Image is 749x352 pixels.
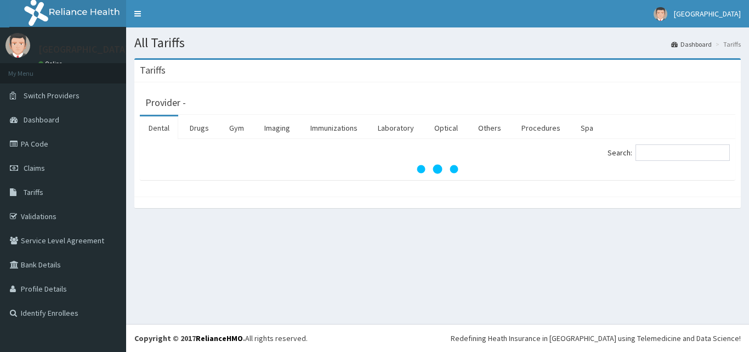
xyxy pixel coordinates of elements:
[140,65,166,75] h3: Tariffs
[24,163,45,173] span: Claims
[674,9,741,19] span: [GEOGRAPHIC_DATA]
[256,116,299,139] a: Imaging
[469,116,510,139] a: Others
[196,333,243,343] a: RelianceHMO
[24,91,80,100] span: Switch Providers
[181,116,218,139] a: Drugs
[369,116,423,139] a: Laboratory
[126,324,749,352] footer: All rights reserved.
[302,116,366,139] a: Immunizations
[38,44,129,54] p: [GEOGRAPHIC_DATA]
[451,333,741,344] div: Redefining Heath Insurance in [GEOGRAPHIC_DATA] using Telemedicine and Data Science!
[608,144,730,161] label: Search:
[140,116,178,139] a: Dental
[38,60,65,68] a: Online
[145,98,186,108] h3: Provider -
[220,116,253,139] a: Gym
[713,40,741,49] li: Tariffs
[654,7,667,21] img: User Image
[416,147,459,191] svg: audio-loading
[572,116,602,139] a: Spa
[24,187,43,197] span: Tariffs
[5,33,30,58] img: User Image
[134,36,741,50] h1: All Tariffs
[671,40,712,49] a: Dashboard
[24,115,59,125] span: Dashboard
[635,144,730,161] input: Search:
[134,333,245,343] strong: Copyright © 2017 .
[425,116,467,139] a: Optical
[513,116,569,139] a: Procedures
